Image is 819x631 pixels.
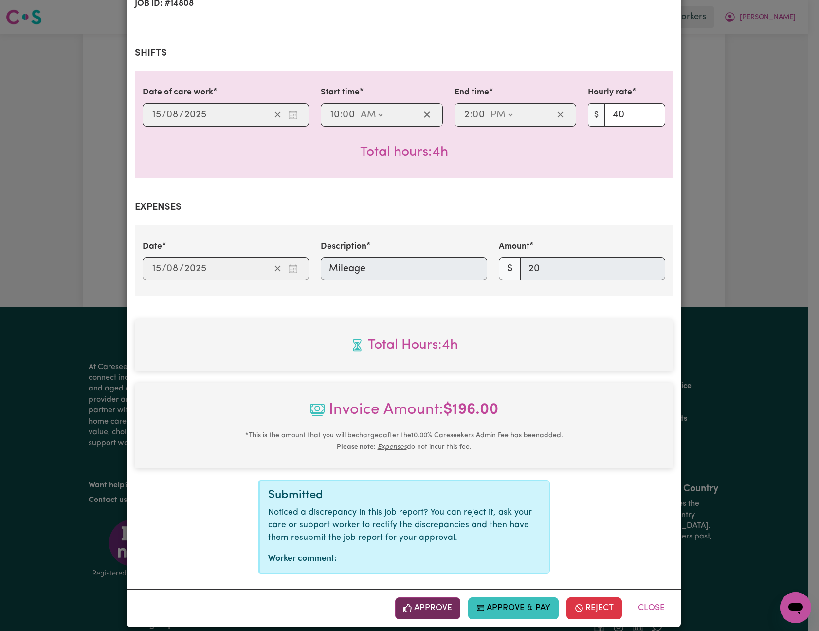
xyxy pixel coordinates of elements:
[167,261,179,276] input: --
[780,592,811,623] iframe: Button to launch messaging window
[321,86,360,99] label: Start time
[245,432,563,451] small: This is the amount that you will be charged after the 10.00 % Careseekers Admin Fee has been adde...
[166,110,172,120] span: 0
[179,110,184,120] span: /
[270,108,285,122] button: Clear date
[143,241,162,253] label: Date
[443,402,498,418] b: $ 196.00
[184,261,207,276] input: ----
[166,264,172,274] span: 0
[473,110,478,120] span: 0
[473,108,486,122] input: --
[268,555,337,563] strong: Worker comment:
[152,108,162,122] input: --
[340,110,343,120] span: :
[167,108,179,122] input: --
[330,108,340,122] input: --
[321,257,487,280] input: Mileage
[143,86,213,99] label: Date of care work
[378,444,407,451] u: Expenses
[321,241,366,253] label: Description
[143,398,665,429] span: Invoice Amount:
[285,261,301,276] button: Enter the date of expense
[135,47,673,59] h2: Shifts
[464,108,470,122] input: --
[499,241,529,253] label: Amount
[270,261,285,276] button: Clear date
[184,108,207,122] input: ----
[162,263,166,274] span: /
[152,261,162,276] input: --
[179,263,184,274] span: /
[499,257,521,280] span: $
[588,103,605,127] span: $
[468,597,559,619] button: Approve & Pay
[268,506,542,545] p: Noticed a discrepancy in this job report? You can reject it, ask your care or support worker to r...
[143,335,665,355] span: Total hours worked: 4 hours
[566,597,622,619] button: Reject
[360,146,448,159] span: Total hours worked: 4 hours
[343,110,348,120] span: 0
[135,202,673,213] h2: Expenses
[285,108,301,122] button: Enter the date of care work
[343,108,356,122] input: --
[162,110,166,120] span: /
[337,444,376,451] b: Please note:
[268,489,323,501] span: Submitted
[395,597,460,619] button: Approve
[588,86,632,99] label: Hourly rate
[630,597,673,619] button: Close
[455,86,489,99] label: End time
[470,110,473,120] span: :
